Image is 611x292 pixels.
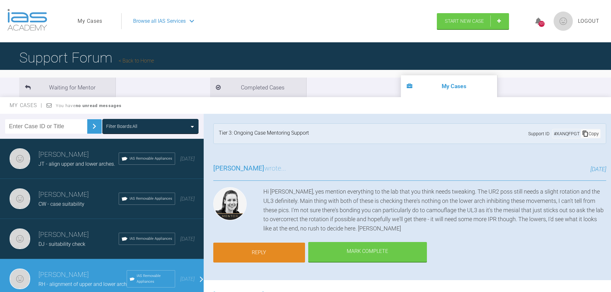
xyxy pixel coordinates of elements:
[213,187,247,221] img: Kelly Toft
[10,148,30,169] img: Izabela Wojslaw
[180,276,195,282] span: [DATE]
[437,13,509,29] a: Start New Case
[38,189,119,200] h3: [PERSON_NAME]
[213,164,264,172] span: [PERSON_NAME]
[401,75,497,97] li: My Cases
[19,78,115,97] li: Waiting for Mentor
[578,17,599,25] a: Logout
[590,166,606,172] span: [DATE]
[56,103,122,108] span: You have
[180,236,195,242] span: [DATE]
[581,129,600,138] div: Copy
[10,229,30,249] img: Izabela Wojslaw
[130,156,172,162] span: IAS Removable Appliances
[180,156,195,162] span: [DATE]
[137,273,172,285] span: IAS Removable Appliances
[263,187,606,233] div: Hi [PERSON_NAME], yes mention everything to the lab that you think needs tweaking. The UR2 poss s...
[10,269,30,289] img: Izabela Wojslaw
[213,243,305,263] a: Reply
[10,188,30,209] img: Izabela Wojslaw
[308,242,427,262] div: Mark Complete
[38,281,127,287] span: RH - alignment of upper and lower arch
[7,9,47,31] img: logo-light.3e3ef733.png
[219,129,309,138] div: Tier 3: Ongoing Case Mentoring Support
[133,17,186,25] span: Browse all IAS Services
[553,130,581,137] div: # XANQFPGT
[38,161,115,167] span: JT - align upper and lower arches.
[19,46,154,69] h1: Support Forum
[130,196,172,202] span: IAS Removable Appliances
[180,196,195,202] span: [DATE]
[106,123,137,130] div: Filter Boards: All
[10,102,43,108] span: My Cases
[38,270,127,280] h3: [PERSON_NAME]
[130,236,172,242] span: IAS Removable Appliances
[38,229,119,240] h3: [PERSON_NAME]
[38,201,84,207] span: CW - case suitability
[213,163,286,174] h3: wrote...
[78,17,102,25] a: My Cases
[210,78,306,97] li: Completed Cases
[38,241,85,247] span: DJ - suitability check
[539,21,545,27] div: 101
[554,12,573,31] img: profile.png
[38,149,119,160] h3: [PERSON_NAME]
[119,58,154,64] a: Back to Home
[5,119,87,134] input: Enter Case ID or Title
[76,103,122,108] strong: no unread messages
[528,130,549,137] span: Support ID
[89,121,99,131] img: chevronRight.28bd32b0.svg
[445,18,484,24] span: Start New Case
